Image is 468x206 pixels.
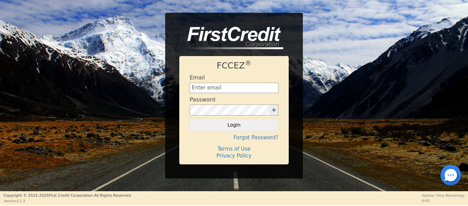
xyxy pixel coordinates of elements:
button: Login [190,119,278,131]
p: Session Time Remaining: [422,193,465,198]
sup: ® [245,59,252,67]
h4: Forgot Password? [190,134,278,141]
h4: Privacy Policy [190,153,278,159]
p: Version 3.2.3 [3,198,132,204]
h4: Email [190,74,205,81]
h4: Password [190,96,215,103]
input: password [190,105,269,116]
p: Copyright © 2015- 2025 First Credit Corporation. [3,193,132,199]
input: Enter email [190,83,278,93]
img: logo-CMu_cnol.png [179,27,283,50]
h1: FCCEZ [190,61,278,71]
span: All Rights Reserved. [94,193,132,198]
h4: Terms of Use [190,146,278,152]
p: 0:00 [422,198,465,203]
